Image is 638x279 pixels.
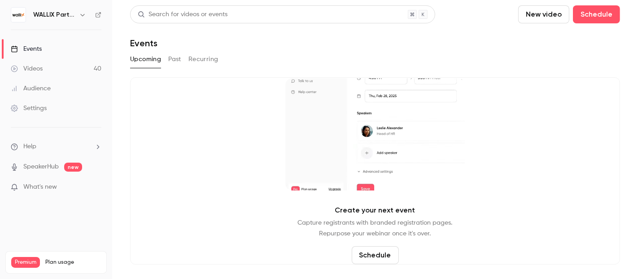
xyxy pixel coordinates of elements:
h6: WALLIX Partners Channel [33,10,75,19]
button: Recurring [188,52,218,66]
div: Videos [11,64,43,73]
span: What's new [23,182,57,192]
button: Schedule [352,246,399,264]
a: SpeakerHub [23,162,59,172]
button: New video [518,5,569,23]
div: Events [11,44,42,53]
button: Upcoming [130,52,161,66]
span: new [64,163,82,172]
div: Settings [11,104,47,113]
iframe: Noticeable Trigger [91,183,101,191]
span: Premium [11,257,40,268]
p: Create your next event [335,205,415,216]
span: Help [23,142,36,151]
button: Schedule [573,5,620,23]
div: Audience [11,84,51,93]
button: Past [168,52,181,66]
p: Capture registrants with branded registration pages. Repurpose your webinar once it's over. [298,217,453,239]
span: Plan usage [45,259,101,266]
li: help-dropdown-opener [11,142,101,151]
img: WALLIX Partners Channel [11,8,26,22]
div: Search for videos or events [138,10,227,19]
h1: Events [130,38,157,49]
